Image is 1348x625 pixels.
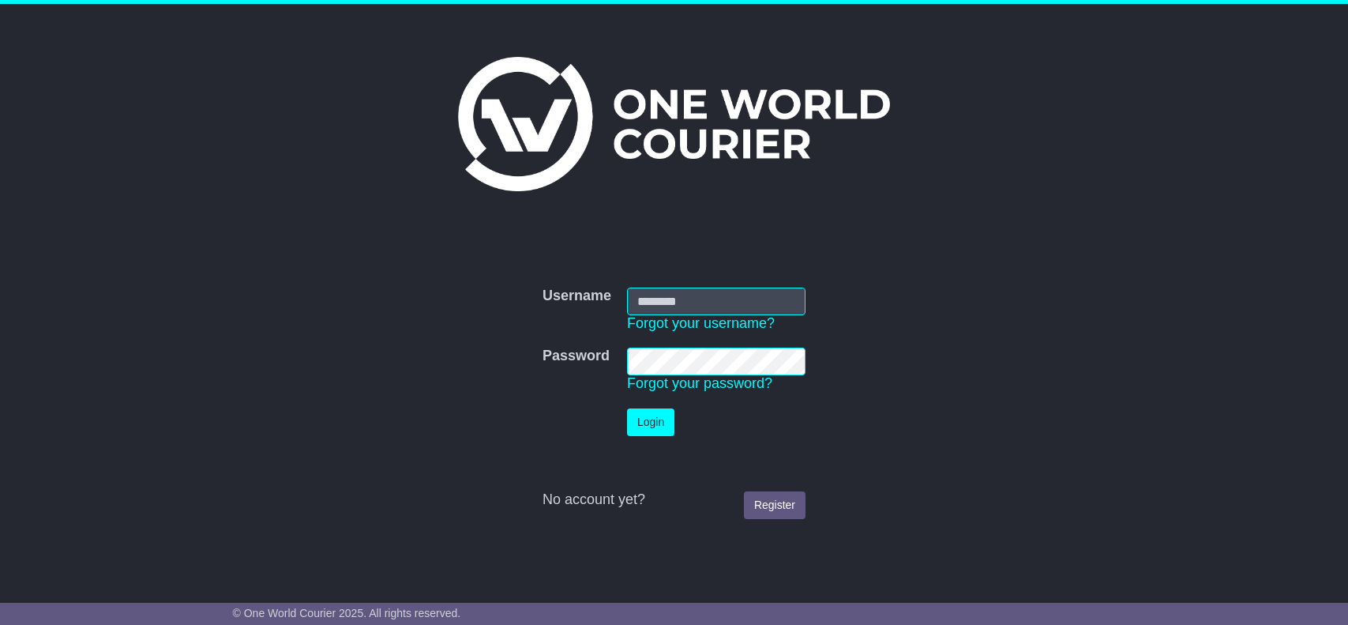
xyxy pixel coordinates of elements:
[627,409,674,436] button: Login
[627,315,775,331] a: Forgot your username?
[458,57,889,191] img: One World
[744,491,805,519] a: Register
[543,288,611,305] label: Username
[543,348,610,365] label: Password
[543,491,805,509] div: No account yet?
[233,607,461,619] span: © One World Courier 2025. All rights reserved.
[627,375,772,391] a: Forgot your password?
